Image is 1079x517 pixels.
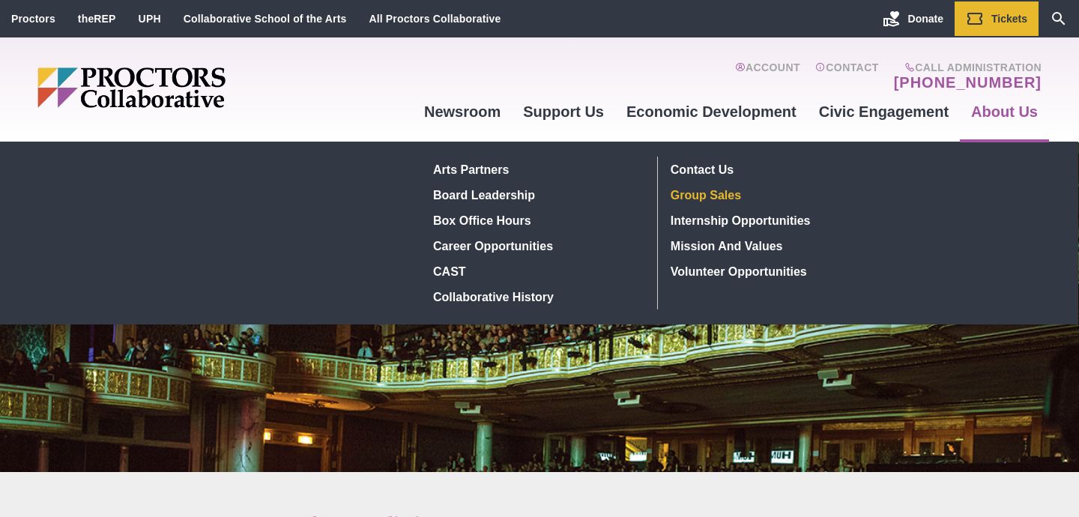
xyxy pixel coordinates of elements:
a: Mission and Values [665,233,883,258]
a: Board Leadership [428,182,646,208]
a: Newsroom [413,91,512,132]
a: Group Sales [665,182,883,208]
a: CAST [428,258,646,284]
a: Box Office hours [428,208,646,233]
span: Call Administration [889,61,1042,73]
a: Tickets [955,1,1039,36]
a: Contact [815,61,879,91]
a: Career Opportunities [428,233,646,258]
a: All Proctors Collaborative [369,13,501,25]
span: Donate [908,13,943,25]
a: Collaborative History [428,284,646,309]
a: Arts Partners [428,157,646,182]
a: [PHONE_NUMBER] [894,73,1042,91]
a: UPH [139,13,161,25]
a: Civic Engagement [808,91,960,132]
span: Tickets [991,13,1027,25]
a: Contact Us [665,157,883,182]
a: Search [1039,1,1079,36]
a: Collaborative School of the Arts [184,13,347,25]
a: Volunteer Opportunities [665,258,883,284]
a: About Us [960,91,1049,132]
a: Donate [871,1,955,36]
a: Economic Development [615,91,808,132]
a: Proctors [11,13,55,25]
a: Account [735,61,800,91]
a: Internship Opportunities [665,208,883,233]
a: theREP [78,13,116,25]
a: Support Us [512,91,615,132]
img: Proctors logo [37,67,341,108]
